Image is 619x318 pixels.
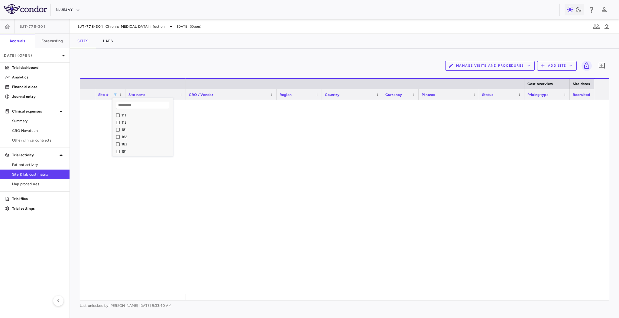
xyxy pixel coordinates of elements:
[12,65,65,70] p: Trial dashboard
[573,82,590,86] span: Site dates
[4,4,47,14] img: logo-full-SnFGN8VE.png
[12,181,65,187] span: Map procedures
[105,24,165,29] span: Chronic [MEDICAL_DATA] Infection
[116,102,169,109] input: Search filter values
[579,61,592,71] span: Lock grid
[177,24,202,29] span: [DATE] (Open)
[325,93,339,97] span: Country
[12,196,65,202] p: Trial files
[70,34,96,48] button: Sites
[280,93,292,97] span: Region
[527,93,549,97] span: Pricing type
[12,118,65,124] span: Summary
[12,109,57,114] p: Clinical expenses
[77,24,103,29] span: BJT-778-301
[41,38,63,44] h6: Forecasting
[9,38,25,44] h6: Accruals
[80,303,609,308] span: Last unlocked by [PERSON_NAME] [DATE] 9:33:40 AM
[189,93,213,97] span: CRO / Vendor
[122,128,171,132] div: 181
[12,138,65,143] span: Other clinical contracts
[12,84,65,90] p: Financial close
[56,5,80,15] button: Bluejay
[12,75,65,80] p: Analytics
[573,93,590,97] span: Recruited
[422,93,435,97] span: PI name
[98,93,109,97] span: Site #
[482,93,493,97] span: Status
[128,93,145,97] span: Site name
[597,61,607,71] button: Add comment
[12,94,65,99] p: Journal entry
[598,62,605,69] svg: Add comment
[122,135,171,139] div: 182
[112,98,173,156] div: Column Filter
[12,206,65,211] p: Trial settings
[122,149,171,154] div: 191
[122,113,171,117] div: 111
[527,82,553,86] span: Cost overview
[445,61,535,71] button: Manage Visits and Procedures
[12,152,57,158] p: Trial activity
[122,142,171,146] div: 183
[12,172,65,177] span: Site & lab cost matrix
[122,120,171,125] div: 112
[537,61,577,71] button: Add Site
[96,34,120,48] button: Labs
[12,162,65,167] span: Patient activity
[385,93,402,97] span: Currency
[2,53,60,58] p: [DATE] (Open)
[12,128,65,133] span: CRO Novotech
[20,24,45,29] span: BJT-778-301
